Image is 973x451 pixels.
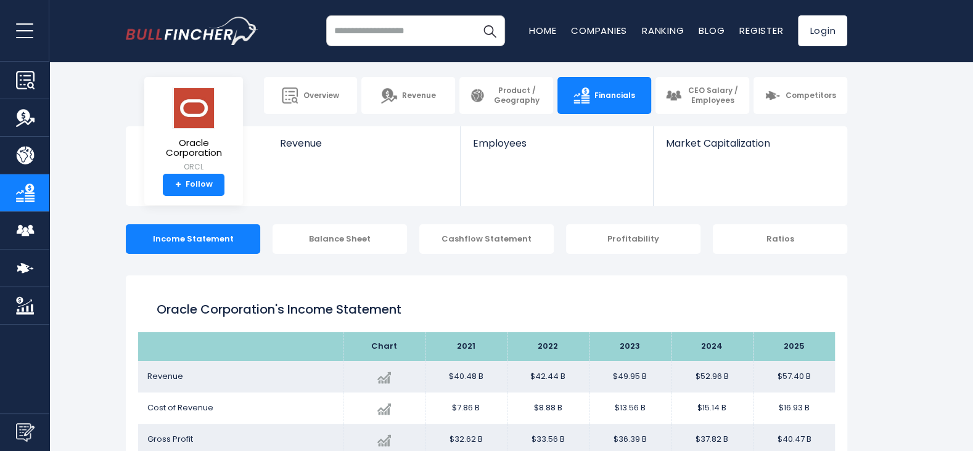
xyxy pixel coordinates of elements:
[589,392,671,424] td: $13.56 B
[361,77,455,114] a: Revenue
[425,392,507,424] td: $7.86 B
[753,361,835,392] td: $57.40 B
[671,361,753,392] td: $52.96 B
[425,332,507,361] th: 2021
[473,137,640,149] span: Employees
[268,126,461,170] a: Revenue
[126,224,260,254] div: Income Statement
[154,161,233,173] small: ORCL
[589,361,671,392] td: $49.95 B
[753,332,835,361] th: 2025
[474,15,505,46] button: Search
[753,77,847,114] a: Competitors
[571,24,627,37] a: Companies
[671,332,753,361] th: 2024
[798,15,847,46] a: Login
[739,24,783,37] a: Register
[507,392,589,424] td: $8.88 B
[163,174,224,196] a: +Follow
[419,224,554,254] div: Cashflow Statement
[557,77,651,114] a: Financials
[507,361,589,392] td: $42.44 B
[126,17,258,45] a: Go to homepage
[154,138,233,158] span: Oracle Corporation
[654,126,846,170] a: Market Capitalization
[655,77,749,114] a: CEO Salary / Employees
[642,24,684,37] a: Ranking
[264,77,358,114] a: Overview
[753,392,835,424] td: $16.93 B
[402,91,436,100] span: Revenue
[529,24,556,37] a: Home
[666,137,834,149] span: Market Capitalization
[175,179,181,190] strong: +
[147,433,193,445] span: Gross Profit
[459,77,553,114] a: Product / Geography
[671,392,753,424] td: $15.14 B
[154,87,234,174] a: Oracle Corporation ORCL
[566,224,700,254] div: Profitability
[147,370,183,382] span: Revenue
[507,332,589,361] th: 2022
[713,224,847,254] div: Ratios
[786,91,836,100] span: Competitors
[157,300,816,319] h1: Oracle Corporation's Income Statement
[594,91,635,100] span: Financials
[147,402,213,413] span: Cost of Revenue
[699,24,725,37] a: Blog
[686,86,739,105] span: CEO Salary / Employees
[303,91,339,100] span: Overview
[273,224,407,254] div: Balance Sheet
[589,332,671,361] th: 2023
[280,137,448,149] span: Revenue
[461,126,652,170] a: Employees
[425,361,507,392] td: $40.48 B
[343,332,425,361] th: Chart
[490,86,543,105] span: Product / Geography
[126,17,258,45] img: bullfincher logo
